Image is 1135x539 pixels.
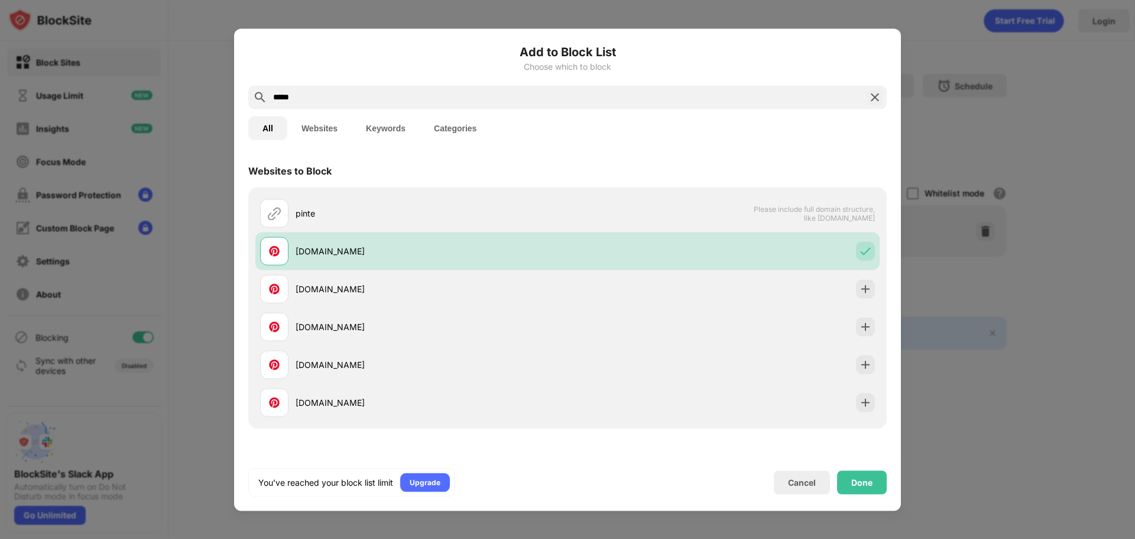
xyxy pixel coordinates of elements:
img: search.svg [253,90,267,104]
img: favicons [267,357,281,372]
button: All [248,116,287,140]
div: [DOMAIN_NAME] [296,245,567,257]
span: Please include full domain structure, like [DOMAIN_NAME] [753,204,875,222]
div: [DOMAIN_NAME] [296,359,567,371]
div: [DOMAIN_NAME] [296,283,567,295]
div: [DOMAIN_NAME] [296,321,567,333]
div: Keywords to Block [248,453,336,465]
img: favicons [267,319,281,334]
img: favicons [267,244,281,258]
div: Websites to Block [248,164,332,176]
img: search-close [868,90,882,104]
h6: Add to Block List [248,43,887,60]
img: favicons [267,395,281,409]
div: Upgrade [410,476,440,488]
div: [DOMAIN_NAME] [296,396,567,409]
div: Done [851,477,873,487]
button: Keywords [352,116,420,140]
button: Categories [420,116,491,140]
div: Choose which to block [248,62,887,71]
div: Cancel [788,477,816,488]
img: url.svg [267,206,281,220]
div: You’ve reached your block list limit [258,476,393,488]
div: pinte [296,207,567,220]
img: favicons [267,282,281,296]
button: Websites [287,116,352,140]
